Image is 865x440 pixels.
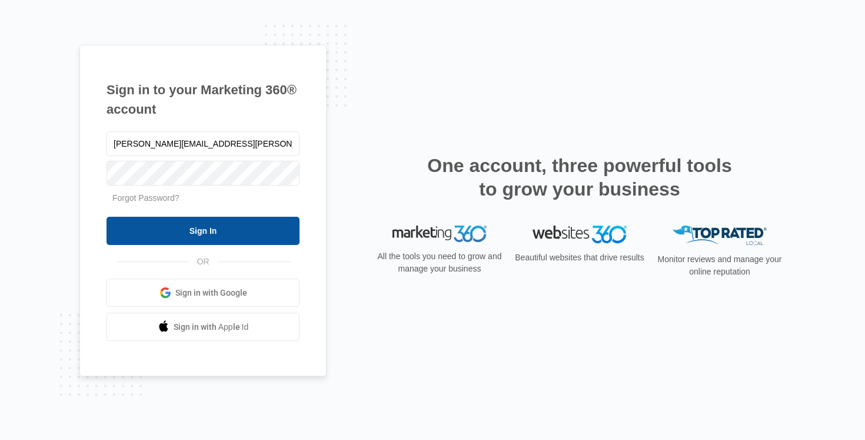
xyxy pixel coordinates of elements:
div: Domain Overview [45,70,105,77]
img: tab_keywords_by_traffic_grey.svg [117,68,127,78]
img: tab_domain_overview_orange.svg [32,68,41,78]
span: Sign in with Google [175,287,247,299]
input: Email [107,131,300,156]
a: Sign in with Apple Id [107,313,300,341]
p: Monitor reviews and manage your online reputation [654,253,786,278]
img: website_grey.svg [19,31,28,40]
img: Websites 360 [533,226,627,243]
div: v 4.0.25 [33,19,58,28]
span: OR [189,256,218,268]
h1: Sign in to your Marketing 360® account [107,80,300,119]
img: logo_orange.svg [19,19,28,28]
img: Top Rated Local [673,226,767,245]
div: Keywords by Traffic [130,70,198,77]
h2: One account, three powerful tools to grow your business [424,154,736,201]
img: Marketing 360 [392,226,487,242]
p: Beautiful websites that drive results [514,252,646,264]
a: Forgot Password? [112,193,179,203]
input: Sign In [107,217,300,245]
a: Sign in with Google [107,279,300,307]
p: All the tools you need to grow and manage your business [374,250,505,275]
div: Domain: [DOMAIN_NAME] [31,31,129,40]
span: Sign in with Apple Id [174,321,249,333]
